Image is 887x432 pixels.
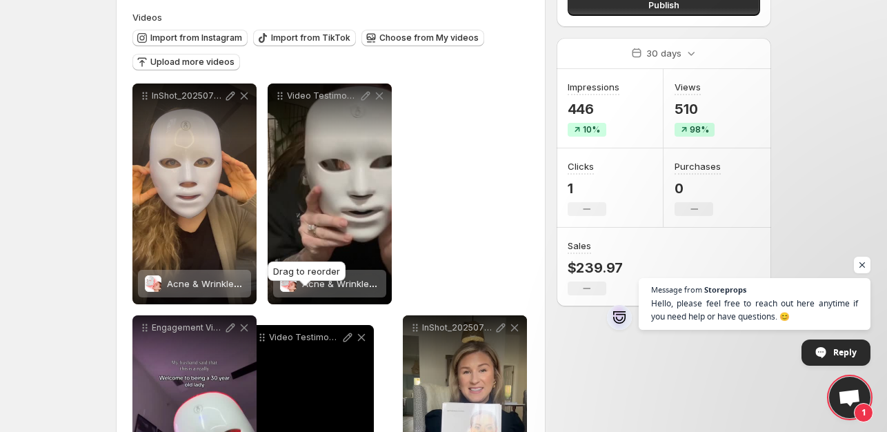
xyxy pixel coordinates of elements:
[568,80,619,94] h3: Impressions
[854,403,873,422] span: 1
[150,57,235,68] span: Upload more videos
[379,32,479,43] span: Choose from My videos
[568,259,624,276] p: $239.97
[132,12,162,23] span: Videos
[152,90,223,101] p: InShot_20250717_123901872
[568,159,594,173] h3: Clicks
[675,180,721,197] p: 0
[651,297,858,323] span: Hello, please feel free to reach out here anytime if you need help or have questions. 😊
[675,159,721,173] h3: Purchases
[287,90,359,101] p: Video Testimonial 4
[132,84,257,304] div: InShot_20250717_123901872Acne & Wrinkle Reducing 7 Color LED Therapy MaskAcne & Wrinkle Reducing ...
[150,32,242,43] span: Import from Instagram
[583,124,600,135] span: 10%
[167,278,395,289] span: Acne & Wrinkle Reducing 7 Color LED Therapy Mask
[646,46,681,60] p: 30 days
[651,286,702,293] span: Message from
[675,101,715,117] p: 510
[152,322,223,333] p: Engagement Video 1
[568,101,619,117] p: 446
[675,80,701,94] h3: Views
[568,239,591,253] h3: Sales
[704,286,746,293] span: Storeprops
[422,322,494,333] p: InShot_20250717_123945597
[361,30,484,46] button: Choose from My videos
[132,54,240,70] button: Upload more videos
[145,275,161,292] img: Acne & Wrinkle Reducing 7 Color LED Therapy Mask
[690,124,709,135] span: 98%
[568,180,606,197] p: 1
[132,30,248,46] button: Import from Instagram
[829,377,870,418] div: Open chat
[271,32,350,43] span: Import from TikTok
[269,332,341,343] p: Video Testimonial 1
[253,30,356,46] button: Import from TikTok
[833,340,857,364] span: Reply
[268,84,392,304] div: Video Testimonial 4Acne & Wrinkle Reducing 7 Color LED Therapy MaskAcne & Wrinkle Reducing 7 Colo...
